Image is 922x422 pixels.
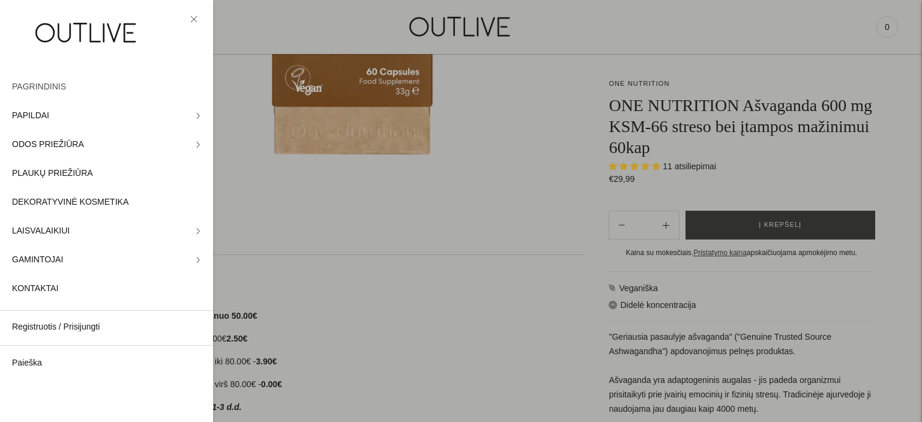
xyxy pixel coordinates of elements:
span: KONTAKTAI [12,282,58,296]
span: PAGRINDINIS [12,80,66,94]
span: LAISVALAIKIUI [12,224,70,238]
span: ODOS PRIEŽIŪRA [12,137,84,152]
span: PAPILDAI [12,109,49,123]
span: DEKORATYVINĖ KOSMETIKA [12,195,128,209]
span: GAMINTOJAI [12,253,63,267]
img: OUTLIVE [12,12,162,53]
span: PLAUKŲ PRIEŽIŪRA [12,166,93,181]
